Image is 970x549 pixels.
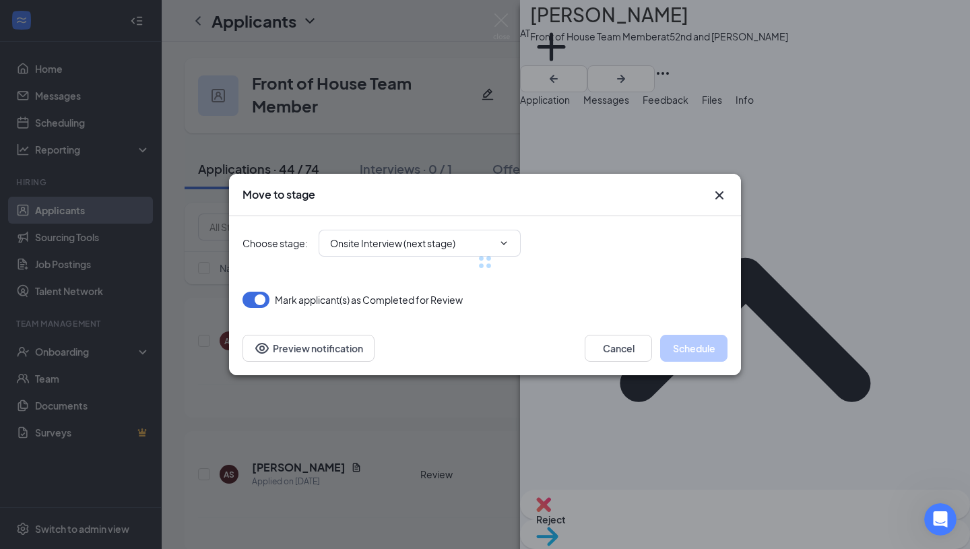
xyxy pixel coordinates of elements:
h3: Move to stage [243,187,315,202]
button: Close [711,187,727,203]
button: Preview notificationEye [243,335,375,362]
button: Schedule [660,335,727,362]
button: Cancel [585,335,652,362]
svg: Cross [711,187,727,203]
iframe: Intercom live chat [924,503,957,536]
svg: Eye [254,340,270,356]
